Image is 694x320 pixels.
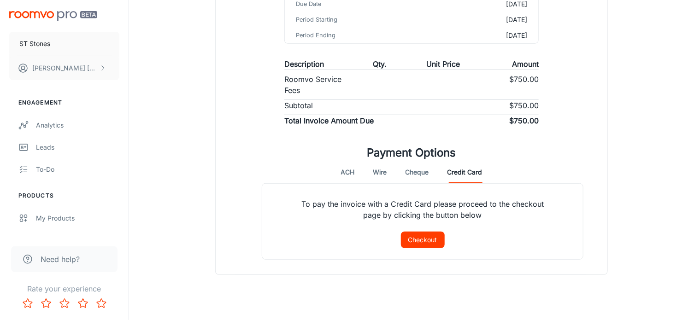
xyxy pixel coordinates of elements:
p: Subtotal [284,100,313,111]
button: Wire [373,161,387,183]
button: [PERSON_NAME] [PERSON_NAME] [9,56,119,80]
button: ST Stones [9,32,119,56]
div: Leads [36,142,119,152]
button: Rate 4 star [74,294,92,313]
div: Analytics [36,120,119,130]
button: Rate 2 star [37,294,55,313]
button: Credit Card [447,161,482,183]
td: [DATE] [417,12,538,28]
h1: Payment Options [367,145,456,161]
p: Roomvo Service Fees [284,74,348,96]
button: ACH [341,161,355,183]
p: To pay the invoice with a Credit Card please proceed to the checkout page by clicking the button ... [284,184,561,232]
td: [DATE] [417,28,538,43]
button: Checkout [401,232,445,248]
p: $750.00 [509,115,539,126]
td: Period Ending [285,28,417,43]
img: Roomvo PRO Beta [9,11,97,21]
div: Update Products [36,235,119,245]
p: Unit Price [427,58,460,70]
p: $750.00 [509,74,539,96]
td: Period Starting [285,12,417,28]
p: Total Invoice Amount Due [284,115,374,126]
div: To-do [36,164,119,175]
p: Qty. [373,58,387,70]
button: Rate 3 star [55,294,74,313]
div: My Products [36,213,119,223]
p: Description [284,58,324,70]
button: Rate 1 star [18,294,37,313]
p: [PERSON_NAME] [PERSON_NAME] [32,63,97,73]
p: Amount [512,58,539,70]
p: $750.00 [509,100,539,111]
p: Rate your experience [7,283,121,294]
button: Cheque [406,161,429,183]
span: Need help? [41,254,80,265]
p: ST Stones [19,39,50,49]
button: Rate 5 star [92,294,111,313]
